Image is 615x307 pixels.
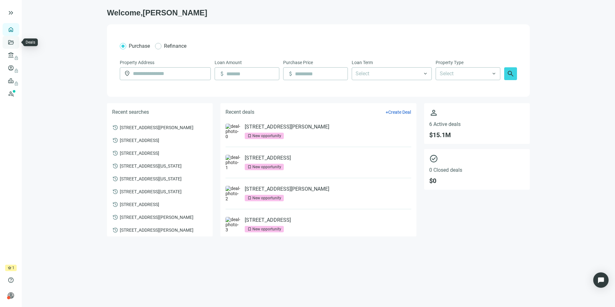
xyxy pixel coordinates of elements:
img: deal-photo-0 [225,124,241,139]
a: [STREET_ADDRESS] [245,155,291,161]
span: [STREET_ADDRESS] [120,137,159,143]
span: check_circle [429,154,525,163]
span: history [112,214,119,220]
button: +Create Deal [385,109,411,115]
span: history [112,163,119,169]
span: [STREET_ADDRESS][US_STATE] [120,188,182,194]
span: attach_money [219,71,225,77]
span: $ 0 [429,177,525,185]
span: history [112,137,119,144]
div: New opportunity [252,164,281,170]
img: deal-photo-1 [225,155,241,170]
a: [STREET_ADDRESS][PERSON_NAME] [245,124,329,130]
a: [STREET_ADDRESS] [245,217,291,223]
h5: Recent searches [112,108,149,116]
span: history [112,176,119,182]
span: 0 Closed deals [429,167,525,173]
span: [STREET_ADDRESS] [120,150,159,156]
button: keyboard_double_arrow_right [7,9,15,17]
span: crown [8,266,12,270]
span: 1 [12,265,14,271]
img: deal-photo-3 [225,217,241,232]
span: history [112,227,119,233]
span: history [112,188,119,195]
span: Loan Amount [215,59,242,66]
span: history [112,150,119,156]
span: Create Deal [388,110,411,115]
span: Property Address [120,59,154,66]
span: person [429,108,525,117]
span: history [112,201,119,208]
div: New opportunity [252,195,281,201]
span: [STREET_ADDRESS][PERSON_NAME] [120,124,193,130]
div: Open Intercom Messenger [593,272,609,288]
span: bookmark [247,196,252,200]
img: deal-photo-2 [225,186,241,201]
span: Purchase Price [283,59,313,66]
span: search [507,70,514,78]
span: [STREET_ADDRESS][US_STATE] [120,163,182,169]
span: Loan Term [352,59,373,66]
button: search [504,67,517,80]
a: [STREET_ADDRESS][PERSON_NAME] [245,186,329,192]
span: bookmark [247,227,252,231]
span: + [386,110,388,115]
span: person [8,292,14,299]
span: $ 15.1M [429,131,525,139]
span: bookmark [247,134,252,138]
h1: Welcome, [PERSON_NAME] [107,8,530,18]
span: Purchase [129,43,150,49]
span: Property Type [436,59,463,66]
div: New opportunity [252,226,281,232]
span: 6 Active deals [429,121,525,127]
div: New opportunity [252,133,281,139]
span: [STREET_ADDRESS] [120,201,159,207]
span: attach_money [287,71,294,77]
h5: Recent deals [225,108,254,116]
span: [STREET_ADDRESS][US_STATE] [120,176,182,181]
span: bookmark [247,165,252,169]
span: [STREET_ADDRESS][PERSON_NAME] [120,214,193,220]
span: location_on [124,70,130,77]
span: help [8,277,14,283]
span: Refinance [164,43,186,49]
span: [STREET_ADDRESS][PERSON_NAME] [120,227,193,233]
span: history [112,124,119,131]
